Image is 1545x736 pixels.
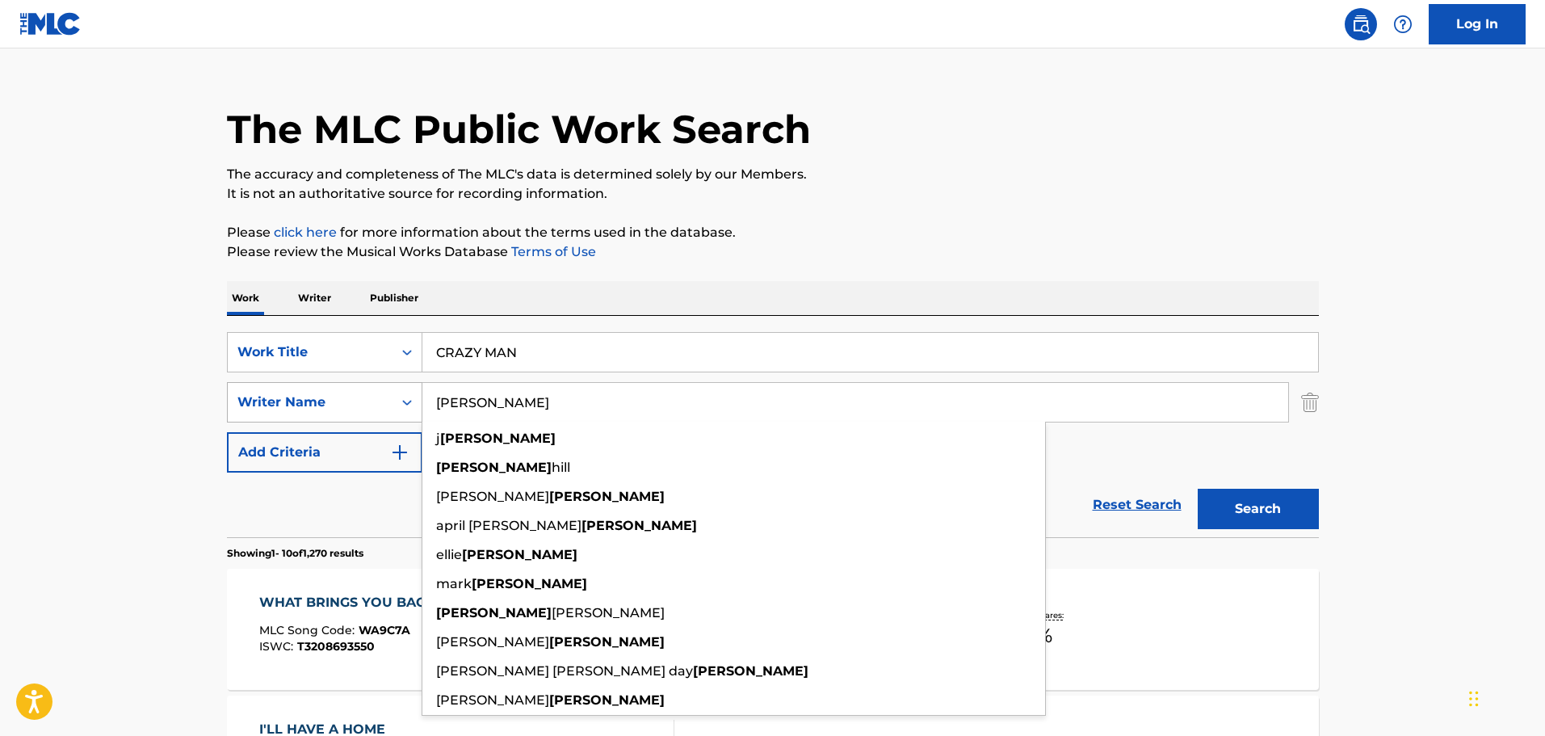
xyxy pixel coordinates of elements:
[227,165,1319,184] p: The accuracy and completeness of The MLC's data is determined solely by our Members.
[297,639,375,654] span: T3208693550
[436,431,440,446] span: j
[436,489,549,504] span: [PERSON_NAME]
[237,343,383,362] div: Work Title
[227,332,1319,537] form: Search Form
[436,576,472,591] span: mark
[552,605,665,620] span: [PERSON_NAME]
[227,432,422,473] button: Add Criteria
[1393,15,1413,34] img: help
[436,547,462,562] span: ellie
[359,623,410,637] span: WA9C7A
[552,460,570,475] span: hill
[259,623,359,637] span: MLC Song Code :
[19,12,82,36] img: MLC Logo
[581,518,697,533] strong: [PERSON_NAME]
[1301,382,1319,423] img: Delete Criterion
[1085,487,1190,523] a: Reset Search
[693,663,808,679] strong: [PERSON_NAME]
[1351,15,1371,34] img: search
[259,639,297,654] span: ISWC :
[549,489,665,504] strong: [PERSON_NAME]
[440,431,556,446] strong: [PERSON_NAME]
[237,393,383,412] div: Writer Name
[365,281,423,315] p: Publisher
[227,223,1319,242] p: Please for more information about the terms used in the database.
[1464,658,1545,736] iframe: Chat Widget
[462,547,577,562] strong: [PERSON_NAME]
[436,605,552,620] strong: [PERSON_NAME]
[1387,8,1419,40] div: Help
[227,546,363,561] p: Showing 1 - 10 of 1,270 results
[227,242,1319,262] p: Please review the Musical Works Database
[549,692,665,708] strong: [PERSON_NAME]
[436,634,549,650] span: [PERSON_NAME]
[508,244,596,259] a: Terms of Use
[549,634,665,650] strong: [PERSON_NAME]
[293,281,336,315] p: Writer
[1429,4,1526,44] a: Log In
[436,663,693,679] span: [PERSON_NAME] [PERSON_NAME] day
[227,569,1319,690] a: WHAT BRINGS YOU BACK HOMEMLC Song Code:WA9C7AISWC:T3208693550Writers (3)[PERSON_NAME], [PERSON_NA...
[1345,8,1377,40] a: Public Search
[436,692,549,708] span: [PERSON_NAME]
[227,281,264,315] p: Work
[259,593,490,612] div: WHAT BRINGS YOU BACK HOME
[227,184,1319,204] p: It is not an authoritative source for recording information.
[227,105,811,154] h1: The MLC Public Work Search
[1198,489,1319,529] button: Search
[472,576,587,591] strong: [PERSON_NAME]
[390,443,409,462] img: 9d2ae6d4665cec9f34b9.svg
[274,225,337,240] a: click here
[436,518,581,533] span: april [PERSON_NAME]
[436,460,552,475] strong: [PERSON_NAME]
[1469,675,1479,723] div: Drag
